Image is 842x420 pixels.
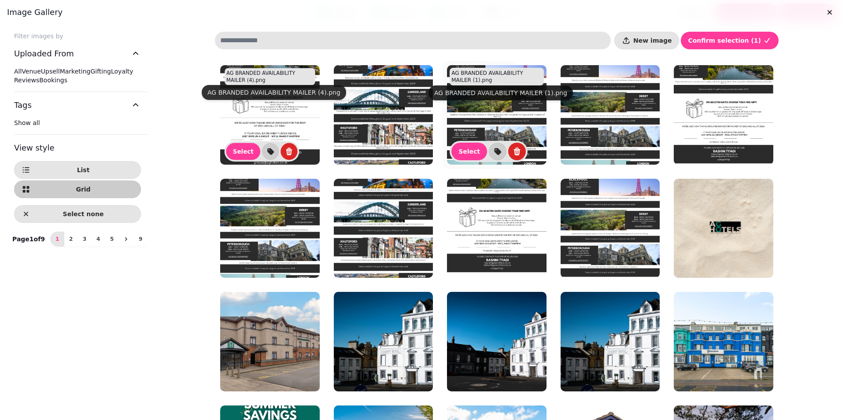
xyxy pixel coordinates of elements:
[688,37,761,44] span: Confirm selection ( 1 )
[14,161,141,179] button: List
[447,292,547,391] img: The County Hotel-CJ100318.jpg
[334,179,433,278] img: AG BRANDED AVAILABILITY MAILER (2).png
[33,211,133,217] span: Select none
[428,85,573,100] div: AG BRANDED AVAILABILITY MAILER (1).png
[137,236,144,242] span: 9
[108,236,115,242] span: 5
[633,37,672,44] span: New image
[111,68,133,75] span: Loyalty
[561,292,660,391] img: The County Hotel-CJ200403.jpg
[64,232,78,247] button: 2
[674,179,773,278] img: Blue Illustrated Summer Sale Instagram Post (1).png
[78,232,92,247] button: 3
[233,148,254,154] span: Select
[220,179,320,278] img: AG BRANDED AVAILABILITY MAILER.png
[334,65,433,165] img: AG BRANDED AVAILABILITY MAILER (2).png
[39,77,67,84] span: Bookings
[458,148,480,155] span: Select
[81,236,88,242] span: 3
[9,235,48,243] p: Page 1 of 9
[220,292,320,391] img: THE MAGNUM HOTEL 2025-1.jpg
[133,232,148,247] button: 9
[202,85,346,100] div: AG BRANDED AVAILABILITY MAILER (4).png
[681,32,779,49] button: Confirm selection (1)
[14,205,141,223] button: Select none
[14,119,40,126] span: Show all
[674,65,773,165] img: AG BRANDED AVAILABILITY MAILER (3).png
[105,232,119,247] button: 5
[14,68,22,75] span: All
[447,179,547,278] img: AG BRANDED AVAILABILITY MAILER (3).png
[7,7,835,18] h3: Image gallery
[7,32,148,41] label: Filter images by
[614,32,679,49] button: New image
[33,167,133,173] span: List
[90,68,111,75] span: Gifting
[451,70,542,84] p: AG BRANDED AVAILABILITY MAILER (1).png
[281,143,297,159] button: delete
[50,232,148,247] nav: Pagination
[447,65,547,165] img: AG BRANDED AVAILABILITY MAILER (1).png
[41,68,60,75] span: Upsell
[33,186,133,192] span: Grid
[334,292,433,391] img: The County Hotel-CJ200403.jpg
[67,236,74,242] span: 2
[54,236,61,242] span: 1
[14,77,39,84] span: Reviews
[14,142,141,154] h3: View style
[226,70,313,84] p: AG BRANDED AVAILABILITY MAILER (4).png
[674,292,773,391] img: HOTEL FRONT.jpg
[22,68,41,75] span: Venue
[50,232,64,247] button: 1
[508,143,526,160] button: delete
[14,92,141,118] button: Tags
[14,181,141,198] button: Grid
[220,65,320,165] img: AG BRANDED AVAILABILITY MAILER (4).png
[91,232,105,247] button: 4
[226,143,260,159] button: Select
[14,67,141,92] div: Uploaded From
[561,65,660,165] img: AG BRANDED AVAILABILITY MAILER.png
[561,179,660,278] img: AG BRANDED AVAILABILITY MAILER.png
[60,68,91,75] span: Marketing
[118,232,133,247] button: next
[14,41,141,67] button: Uploaded From
[14,118,141,134] div: Tags
[451,143,487,160] button: Select
[95,236,102,242] span: 4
